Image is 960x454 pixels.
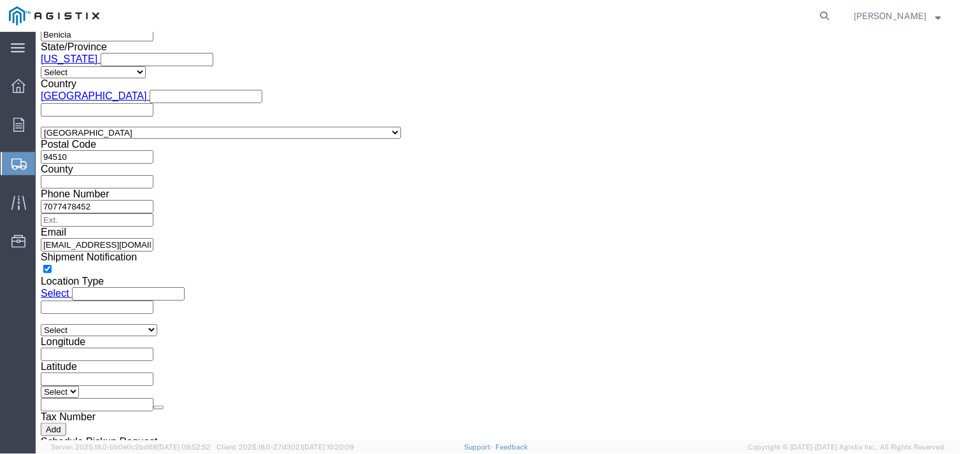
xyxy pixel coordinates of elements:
[9,6,99,25] img: logo
[216,443,354,451] span: Client: 2025.18.0-27d3021
[854,9,927,23] span: Janice Fahrmeier
[749,442,945,453] span: Copyright © [DATE]-[DATE] Agistix Inc., All Rights Reserved
[854,8,942,24] button: [PERSON_NAME]
[157,443,211,451] span: [DATE] 09:52:52
[464,443,496,451] a: Support
[51,443,211,451] span: Server: 2025.18.0-bb0e0c2bd68
[302,443,354,451] span: [DATE] 10:20:09
[36,32,960,441] iframe: FS Legacy Container
[496,443,528,451] a: Feedback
